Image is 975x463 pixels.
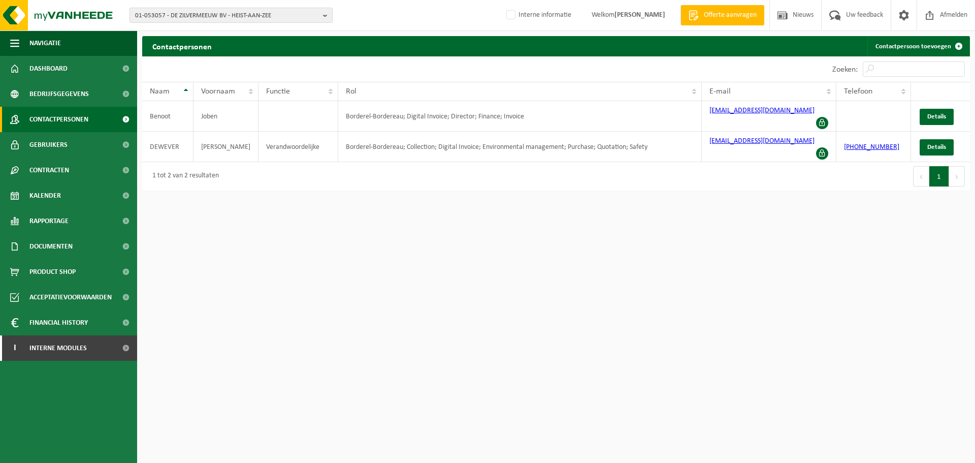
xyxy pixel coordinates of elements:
button: Previous [913,166,929,187]
span: Dashboard [29,56,68,81]
span: Navigatie [29,30,61,56]
a: [EMAIL_ADDRESS][DOMAIN_NAME] [709,107,815,114]
a: Offerte aanvragen [680,5,764,25]
span: Naam [150,87,170,96]
h2: Contactpersonen [142,36,222,56]
button: 1 [929,166,949,187]
span: Interne modules [29,335,87,361]
td: Verandwoordelijke [258,132,338,162]
td: DEWEVER [142,132,193,162]
span: Details [927,113,946,120]
a: Details [920,139,954,156]
span: Bedrijfsgegevens [29,81,89,107]
span: Acceptatievoorwaarden [29,285,112,310]
button: Next [949,166,965,187]
td: Joben [193,101,258,132]
label: Interne informatie [504,8,571,23]
a: [PHONE_NUMBER] [844,143,899,151]
span: Financial History [29,310,88,335]
span: Kalender [29,183,61,208]
a: Details [920,109,954,125]
span: Gebruikers [29,132,68,158]
span: Functie [266,87,290,96]
span: Product Shop [29,259,76,285]
div: 1 tot 2 van 2 resultaten [147,167,219,186]
span: Details [927,144,946,150]
span: Telefoon [844,87,872,96]
span: Contactpersonen [29,107,88,132]
span: Voornaam [201,87,235,96]
strong: [PERSON_NAME] [614,11,665,19]
span: Rol [346,87,356,96]
label: Zoeken: [832,66,858,74]
span: I [10,335,19,361]
span: Contracten [29,158,69,183]
span: 01-053057 - DE ZILVERMEEUW BV - HEIST-AAN-ZEE [135,8,319,23]
a: Contactpersoon toevoegen [867,36,969,56]
td: Borderel-Bordereau; Digital Invoice; Director; Finance; Invoice [338,101,702,132]
td: Borderel-Bordereau; Collection; Digital Invoice; Environmental management; Purchase; Quotation; S... [338,132,702,162]
button: 01-053057 - DE ZILVERMEEUW BV - HEIST-AAN-ZEE [129,8,333,23]
span: Offerte aanvragen [701,10,759,20]
span: E-mail [709,87,731,96]
span: Documenten [29,234,73,259]
td: [PERSON_NAME] [193,132,258,162]
span: Rapportage [29,208,69,234]
a: [EMAIL_ADDRESS][DOMAIN_NAME] [709,137,815,145]
td: Benoot [142,101,193,132]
